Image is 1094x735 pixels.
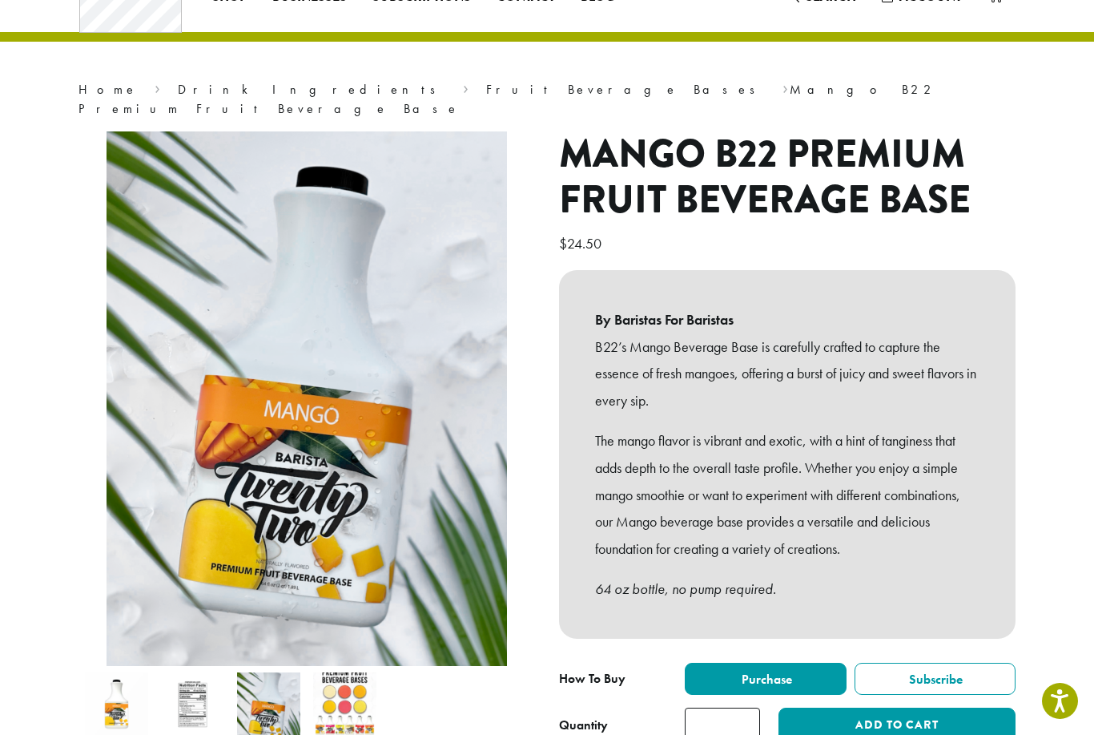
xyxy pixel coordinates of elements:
[595,333,979,414] p: B22’s Mango Beverage Base is carefully crafted to capture the essence of fresh mangoes, offering ...
[155,75,160,99] span: ›
[559,234,567,252] span: $
[559,670,625,687] span: How To Buy
[559,234,605,252] bdi: 24.50
[739,671,792,688] span: Purchase
[559,716,608,735] div: Quantity
[595,306,979,333] b: By Baristas For Baristas
[782,75,788,99] span: ›
[463,75,469,99] span: ›
[559,131,1016,224] h1: Mango B22 Premium Fruit Beverage Base
[486,81,766,98] a: Fruit Beverage Bases
[907,671,963,688] span: Subscribe
[595,427,979,563] p: The mango flavor is vibrant and exotic, with a hint of tanginess that adds depth to the overall t...
[78,81,138,98] a: Home
[78,80,1016,119] nav: Breadcrumb
[595,580,776,598] em: 64 oz bottle, no pump required.
[178,81,446,98] a: Drink Ingredients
